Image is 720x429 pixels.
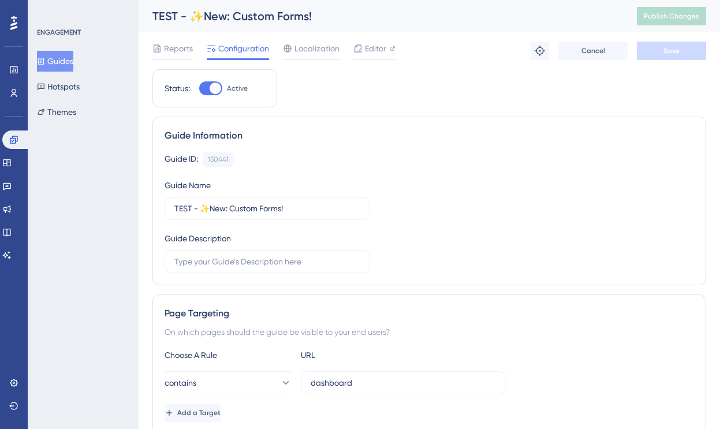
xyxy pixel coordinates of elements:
[294,42,340,55] span: Localization
[152,8,608,24] div: TEST - ✨New: Custom Forms!
[177,408,221,417] span: Add a Target
[165,178,211,192] div: Guide Name
[37,51,73,72] button: Guides
[165,371,292,394] button: contains
[37,76,80,97] button: Hotspots
[164,42,193,55] span: Reports
[37,28,81,37] div: ENGAGEMENT
[311,376,497,389] input: yourwebsite.com/path
[218,42,269,55] span: Configuration
[637,7,706,25] button: Publish Changes
[644,12,699,21] span: Publish Changes
[227,84,248,93] span: Active
[365,42,386,55] span: Editor
[165,307,694,320] div: Page Targeting
[165,404,221,422] button: Add a Target
[165,129,694,143] div: Guide Information
[165,232,231,245] div: Guide Description
[165,152,198,167] div: Guide ID:
[637,42,706,60] button: Save
[208,155,229,164] div: 150441
[37,102,76,122] button: Themes
[165,81,190,95] div: Status:
[558,42,628,60] button: Cancel
[581,46,605,55] span: Cancel
[165,325,694,339] div: On which pages should the guide be visible to your end users?
[165,348,292,362] div: Choose A Rule
[663,46,680,55] span: Save
[174,255,360,268] input: Type your Guide’s Description here
[301,348,428,362] div: URL
[174,202,360,215] input: Type your Guide’s Name here
[165,376,196,390] span: contains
